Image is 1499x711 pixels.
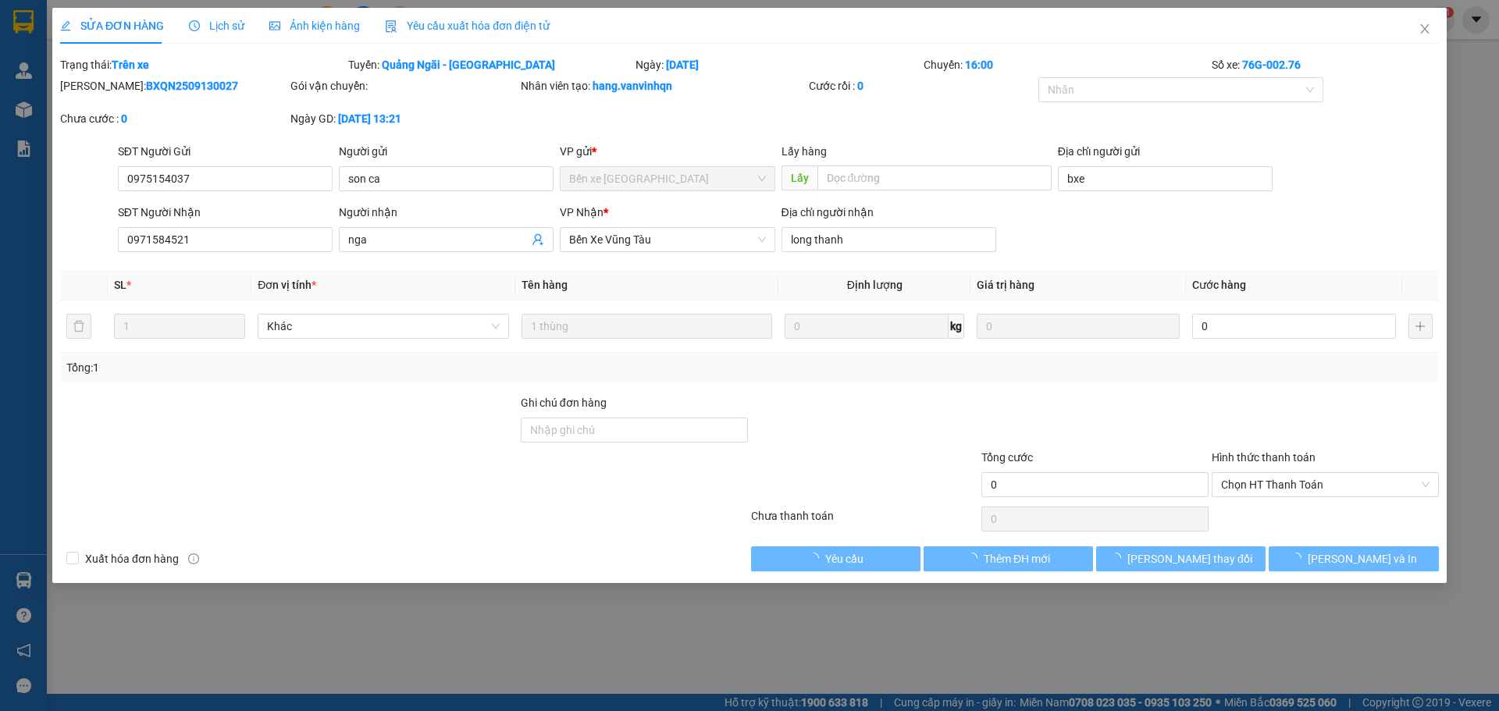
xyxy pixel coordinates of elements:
span: [PERSON_NAME] và In [1308,550,1417,567]
span: Cước hàng [1192,279,1246,291]
span: Đơn vị tính [258,279,316,291]
button: delete [66,314,91,339]
span: picture [269,20,280,31]
span: Chọn HT Thanh Toán [1221,473,1430,496]
div: Số xe: [1210,56,1440,73]
div: SĐT Người Nhận [118,204,333,221]
span: VP Nhận [561,206,604,219]
b: Quảng Ngãi - [GEOGRAPHIC_DATA] [382,59,555,71]
div: VP gửi [561,143,775,160]
input: Dọc đường [817,165,1052,190]
div: Tổng: 1 [66,359,579,376]
button: Yêu cầu [751,546,920,571]
input: Ghi chú đơn hàng [521,418,748,443]
span: Khác [267,315,500,338]
div: Chưa thanh toán [749,507,980,535]
span: Xuất hóa đơn hàng [79,550,185,567]
label: Hình thức thanh toán [1212,451,1316,464]
b: 16:00 [965,59,993,71]
div: Cước rồi : [809,77,1036,94]
div: [PERSON_NAME]: [60,77,287,94]
b: [DATE] 13:21 [338,112,401,125]
div: Ngày: [635,56,923,73]
label: Ghi chú đơn hàng [521,396,607,409]
span: Yêu cầu xuất hóa đơn điện tử [385,20,550,32]
b: BXQN2509130027 [146,80,238,92]
span: clock-circle [189,20,200,31]
span: loading [1110,553,1127,563]
div: Chưa cước : [60,110,287,127]
div: Địa chỉ người nhận [782,204,996,221]
div: Ngày GD: [290,110,518,127]
span: Bến Xe Vũng Tàu [570,228,766,251]
input: 0 [977,314,1180,339]
b: 0 [121,112,127,125]
span: loading [967,553,984,563]
span: Lấy [782,165,817,190]
span: [PERSON_NAME] thay đổi [1127,550,1252,567]
span: edit [60,20,71,31]
div: SĐT Người Gửi [118,143,333,160]
b: hang.vanvinhqn [593,80,672,92]
span: Giá trị hàng [977,279,1034,291]
div: Gói vận chuyển: [290,77,518,94]
span: kg [949,314,964,339]
b: [DATE] [667,59,700,71]
div: Người gửi [339,143,554,160]
span: user-add [532,233,545,246]
button: [PERSON_NAME] thay đổi [1096,546,1266,571]
button: Close [1403,8,1447,52]
span: Yêu cầu [825,550,863,567]
span: loading [808,553,825,563]
b: 0 [857,80,863,92]
b: 76G-002.76 [1242,59,1301,71]
div: Tuyến: [347,56,635,73]
input: Địa chỉ của người nhận [782,227,996,252]
div: Trạng thái: [59,56,347,73]
span: Định lượng [847,279,903,291]
span: Thêm ĐH mới [984,550,1050,567]
div: Nhân viên tạo: [521,77,806,94]
span: Tổng cước [981,451,1033,464]
span: Lịch sử [189,20,244,32]
div: Người nhận [339,204,554,221]
span: Tên hàng [522,279,568,291]
span: loading [1291,553,1308,563]
b: Trên xe [112,59,149,71]
span: SỬA ĐƠN HÀNG [60,20,164,32]
span: SL [114,279,126,291]
span: Lấy hàng [782,145,827,158]
button: [PERSON_NAME] và In [1269,546,1439,571]
button: Thêm ĐH mới [924,546,1093,571]
div: Chuyến: [922,56,1210,73]
img: icon [385,20,397,33]
div: Địa chỉ người gửi [1058,143,1273,160]
span: info-circle [188,553,199,564]
input: VD: Bàn, Ghế [522,314,773,339]
span: close [1419,23,1431,35]
span: Ảnh kiện hàng [269,20,360,32]
span: Bến xe Quảng Ngãi [570,167,766,190]
input: Địa chỉ của người gửi [1058,166,1273,191]
button: plus [1408,314,1433,339]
